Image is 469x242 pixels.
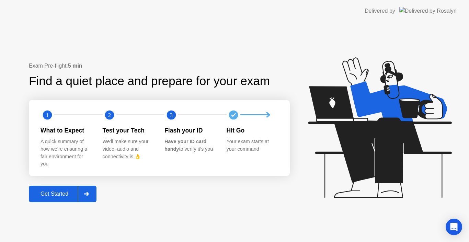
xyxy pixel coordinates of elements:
b: 5 min [68,63,82,69]
div: Test your Tech [103,126,154,135]
b: Have your ID card handy [164,139,206,152]
div: Open Intercom Messenger [446,219,462,235]
img: Delivered by Rosalyn [399,7,457,15]
div: What to Expect [41,126,92,135]
div: Hit Go [227,126,278,135]
div: Flash your ID [164,126,216,135]
div: to verify it’s you [164,138,216,153]
text: 3 [170,112,173,118]
div: Exam Pre-flight: [29,62,290,70]
div: Find a quiet place and prepare for your exam [29,72,271,90]
div: Your exam starts at your command [227,138,278,153]
div: A quick summary of how we’re ensuring a fair environment for you [41,138,92,168]
div: We’ll make sure your video, audio and connectivity is 👌 [103,138,154,160]
text: 1 [46,112,49,118]
text: 2 [108,112,111,118]
button: Get Started [29,186,96,202]
div: Delivered by [365,7,395,15]
div: Get Started [31,191,78,197]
